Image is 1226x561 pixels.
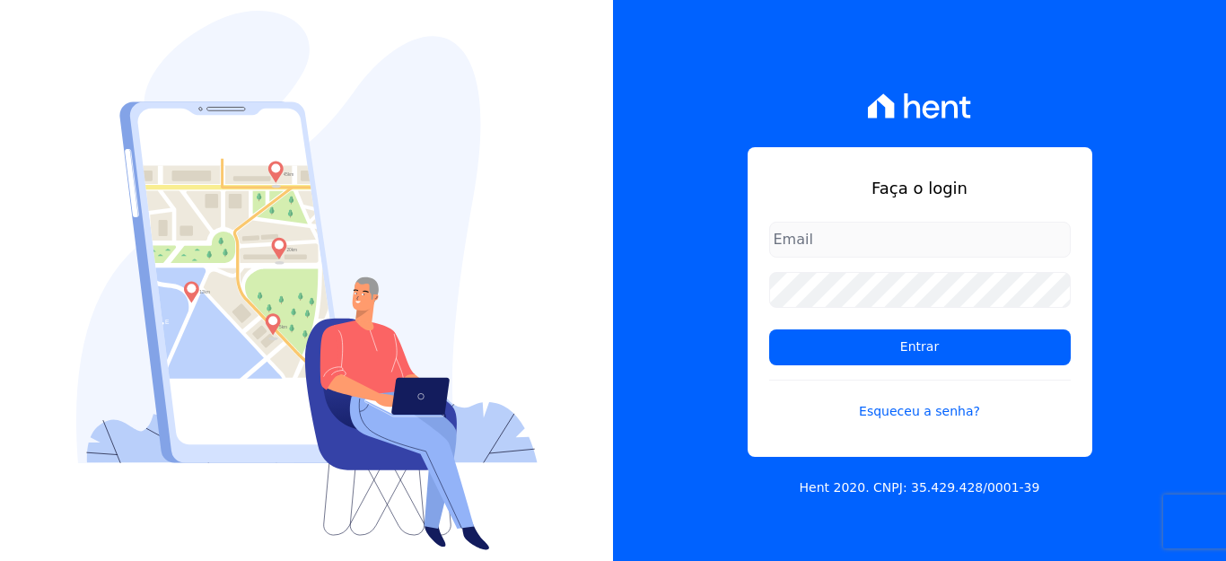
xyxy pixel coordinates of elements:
input: Email [769,222,1071,258]
a: Esqueceu a senha? [769,380,1071,421]
p: Hent 2020. CNPJ: 35.429.428/0001-39 [800,478,1040,497]
img: Login [76,11,538,550]
input: Entrar [769,329,1071,365]
h1: Faça o login [769,176,1071,200]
